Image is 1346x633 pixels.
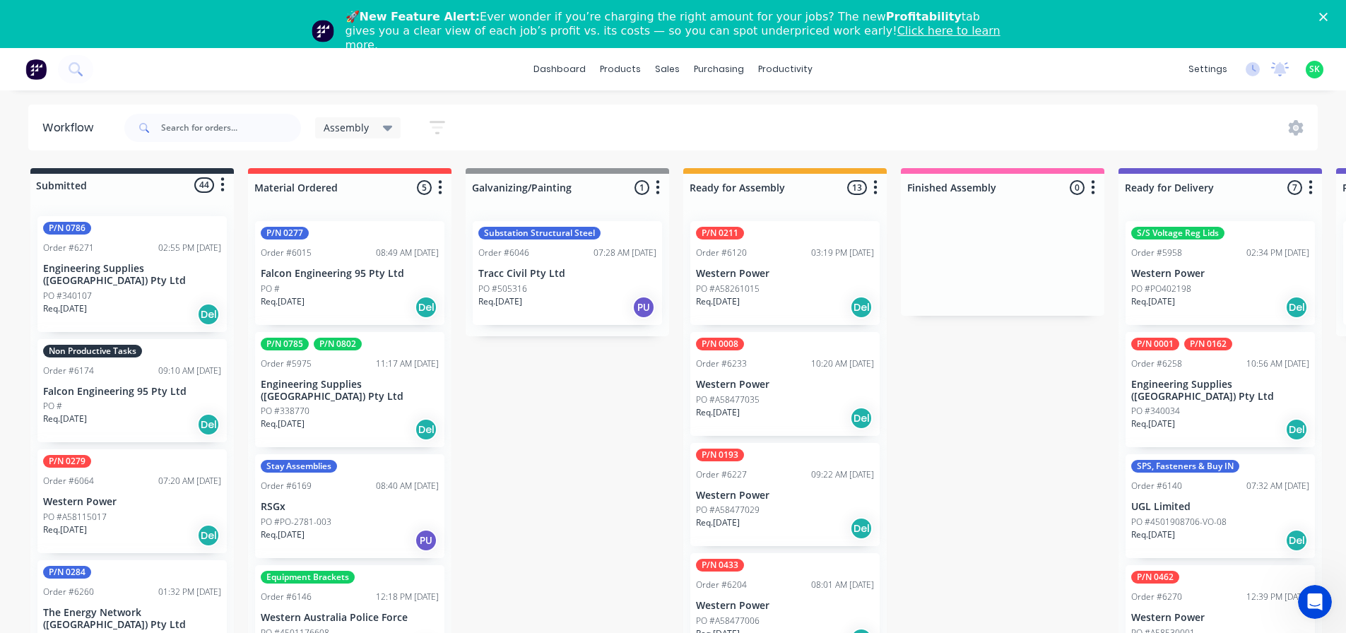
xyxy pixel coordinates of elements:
div: 01:32 PM [DATE] [158,586,221,598]
div: products [593,59,648,80]
b: Profitability [886,10,962,23]
div: P/N 0802 [314,338,362,350]
div: Order #6258 [1131,357,1182,370]
p: Req. [DATE] [696,295,740,308]
div: Order #6046 [478,247,529,259]
p: Req. [DATE] [478,295,522,308]
div: 07:20 AM [DATE] [158,475,221,487]
div: Order #6233 [696,357,747,370]
div: productivity [751,59,820,80]
span: Assembly [324,120,369,135]
p: PO #A58477006 [696,615,760,627]
p: Req. [DATE] [261,418,305,430]
p: The Energy Network ([GEOGRAPHIC_DATA]) Pty Ltd [43,607,221,631]
p: Req. [DATE] [1131,418,1175,430]
img: Factory [25,59,47,80]
div: Del [1285,529,1308,552]
div: P/N 0277Order #601508:49 AM [DATE]Falcon Engineering 95 Pty LtdPO #Req.[DATE]Del [255,221,444,325]
div: Del [1285,296,1308,319]
div: P/N 0279 [43,455,91,468]
p: Req. [DATE] [43,523,87,536]
div: Equipment Brackets [261,571,355,584]
p: PO #A58477035 [696,394,760,406]
p: PO #PO402198 [1131,283,1191,295]
div: Del [415,296,437,319]
p: Req. [DATE] [261,295,305,308]
span: SK [1309,63,1320,76]
div: P/N 0284 [43,566,91,579]
div: 🚀 Ever wonder if you’re charging the right amount for your jobs? The new tab gives you a clear vi... [346,10,1013,52]
div: 09:22 AM [DATE] [811,468,874,481]
div: P/N 0193 [696,449,744,461]
p: Req. [DATE] [696,516,740,529]
div: Non Productive Tasks [43,345,142,357]
p: Req. [DATE] [1131,528,1175,541]
div: S/S Voltage Reg Lids [1131,227,1224,239]
p: PO #A58261015 [696,283,760,295]
p: Engineering Supplies ([GEOGRAPHIC_DATA]) Pty Ltd [1131,379,1309,403]
div: Order #5958 [1131,247,1182,259]
div: P/N 0433 [696,559,744,572]
div: Workflow [42,119,100,136]
div: Order #6064 [43,475,94,487]
p: PO #A58477029 [696,504,760,516]
div: P/N 0785 [261,338,309,350]
b: New Feature Alert: [360,10,480,23]
div: Del [197,413,220,436]
div: Order #6174 [43,365,94,377]
div: P/N 0193Order #622709:22 AM [DATE]Western PowerPO #A58477029Req.[DATE]Del [690,443,880,547]
p: UGL Limited [1131,501,1309,513]
div: Order #6146 [261,591,312,603]
div: Stay Assemblies [261,460,337,473]
p: Western Power [1131,268,1309,280]
div: P/N 0001P/N 0162Order #625810:56 AM [DATE]Engineering Supplies ([GEOGRAPHIC_DATA]) Pty LtdPO #340... [1126,332,1315,448]
div: Del [850,407,873,430]
div: 09:10 AM [DATE] [158,365,221,377]
p: Western Power [43,496,221,508]
div: Del [197,524,220,547]
div: 07:32 AM [DATE] [1246,480,1309,492]
div: 03:19 PM [DATE] [811,247,874,259]
div: P/N 0786Order #627102:55 PM [DATE]Engineering Supplies ([GEOGRAPHIC_DATA]) Pty LtdPO #340107Req.[... [37,216,227,332]
p: Engineering Supplies ([GEOGRAPHIC_DATA]) Pty Ltd [261,379,439,403]
div: SPS, Fasteners & Buy INOrder #614007:32 AM [DATE]UGL LimitedPO #4501908706-VO-08Req.[DATE]Del [1126,454,1315,558]
div: Order #6227 [696,468,747,481]
div: Order #6270 [1131,591,1182,603]
div: P/N 0008Order #623310:20 AM [DATE]Western PowerPO #A58477035Req.[DATE]Del [690,332,880,436]
div: Order #6204 [696,579,747,591]
p: Western Power [696,379,874,391]
div: Substation Structural Steel [478,227,601,239]
div: sales [648,59,687,80]
div: P/N 0008 [696,338,744,350]
p: Western Power [696,490,874,502]
div: Del [1285,418,1308,441]
div: 10:20 AM [DATE] [811,357,874,370]
a: Click here to learn more. [346,24,1000,52]
div: Stay AssembliesOrder #616908:40 AM [DATE]RSGxPO #PO-2781-003Req.[DATE]PU [255,454,444,558]
iframe: Intercom live chat [1298,585,1332,619]
p: PO #340034 [1131,405,1180,418]
div: Substation Structural SteelOrder #604607:28 AM [DATE]Tracc Civil Pty LtdPO #505316Req.[DATE]PU [473,221,662,325]
p: Tracc Civil Pty Ltd [478,268,656,280]
p: Req. [DATE] [696,406,740,419]
div: S/S Voltage Reg LidsOrder #595802:34 PM [DATE]Western PowerPO #PO402198Req.[DATE]Del [1126,221,1315,325]
div: PU [632,296,655,319]
p: Western Australia Police Force [261,612,439,624]
div: Order #6271 [43,242,94,254]
p: Falcon Engineering 95 Pty Ltd [43,386,221,398]
div: 07:28 AM [DATE] [594,247,656,259]
div: Order #6260 [43,586,94,598]
div: P/N 0211Order #612003:19 PM [DATE]Western PowerPO #A58261015Req.[DATE]Del [690,221,880,325]
div: Non Productive TasksOrder #617409:10 AM [DATE]Falcon Engineering 95 Pty LtdPO #Req.[DATE]Del [37,339,227,443]
div: 08:01 AM [DATE] [811,579,874,591]
p: Engineering Supplies ([GEOGRAPHIC_DATA]) Pty Ltd [43,263,221,287]
div: Order #6169 [261,480,312,492]
div: 12:39 PM [DATE] [1246,591,1309,603]
div: Order #6140 [1131,480,1182,492]
p: PO #505316 [478,283,527,295]
div: 11:17 AM [DATE] [376,357,439,370]
p: PO # [43,400,62,413]
div: P/N 0001 [1131,338,1179,350]
input: Search for orders... [161,114,301,142]
div: 12:18 PM [DATE] [376,591,439,603]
